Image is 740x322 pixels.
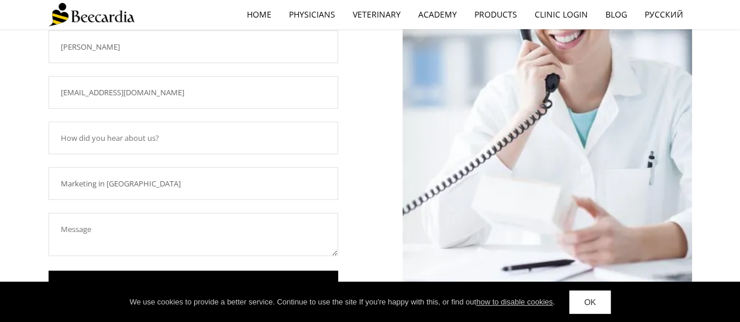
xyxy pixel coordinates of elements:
a: Русский [636,1,692,28]
input: Email [49,76,338,109]
a: home [238,1,280,28]
a: Academy [409,1,466,28]
a: Clinic Login [526,1,597,28]
a: Veterinary [344,1,409,28]
div: We use cookies to provide a better service. Continue to use the site If you're happy with this, o... [129,296,555,308]
a: Physicians [280,1,344,28]
input: Name [49,30,338,63]
input: How did you hear about us? [49,122,338,154]
input: Subject [49,167,338,200]
a: Blog [597,1,636,28]
a: how to disable cookies [476,297,553,306]
img: Beecardia [49,3,135,26]
a: OK [569,290,610,314]
a: Products [466,1,526,28]
a: SEND [49,271,338,306]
